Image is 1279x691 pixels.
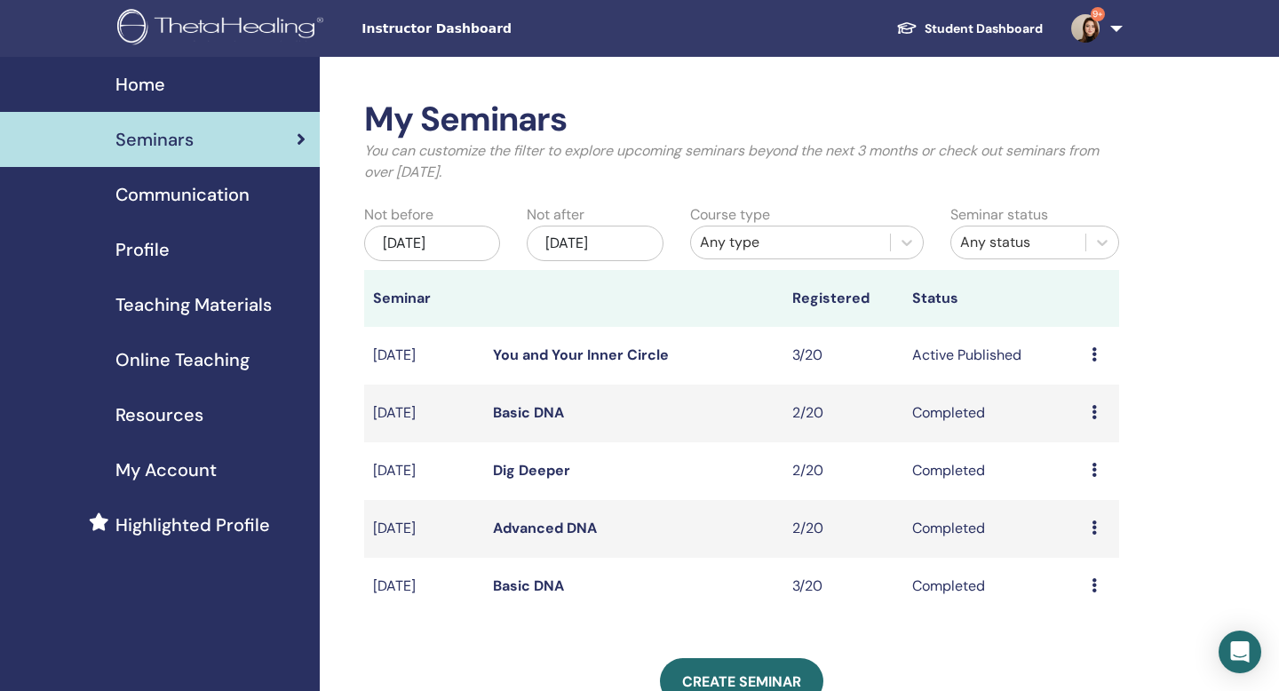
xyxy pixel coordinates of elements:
[783,327,903,385] td: 3/20
[493,403,564,422] a: Basic DNA
[527,204,584,226] label: Not after
[115,401,203,428] span: Resources
[783,558,903,616] td: 3/20
[690,204,770,226] label: Course type
[115,181,250,208] span: Communication
[364,442,484,500] td: [DATE]
[903,500,1083,558] td: Completed
[361,20,628,38] span: Instructor Dashboard
[700,232,881,253] div: Any type
[903,442,1083,500] td: Completed
[903,270,1083,327] th: Status
[783,500,903,558] td: 2/20
[1091,7,1105,21] span: 9+
[493,461,570,480] a: Dig Deeper
[364,99,1119,140] h2: My Seminars
[903,558,1083,616] td: Completed
[364,140,1119,183] p: You can customize the filter to explore upcoming seminars beyond the next 3 months or check out s...
[115,71,165,98] span: Home
[1071,14,1100,43] img: default.jpg
[493,576,564,595] a: Basic DNA
[115,346,250,373] span: Online Teaching
[364,270,484,327] th: Seminar
[493,519,597,537] a: Advanced DNA
[903,385,1083,442] td: Completed
[882,12,1057,45] a: Student Dashboard
[950,204,1048,226] label: Seminar status
[364,385,484,442] td: [DATE]
[527,226,663,261] div: [DATE]
[115,512,270,538] span: Highlighted Profile
[115,236,170,263] span: Profile
[115,291,272,318] span: Teaching Materials
[783,442,903,500] td: 2/20
[115,457,217,483] span: My Account
[115,126,194,153] span: Seminars
[364,500,484,558] td: [DATE]
[903,327,1083,385] td: Active Published
[960,232,1076,253] div: Any status
[364,327,484,385] td: [DATE]
[896,20,918,36] img: graduation-cap-white.svg
[364,226,500,261] div: [DATE]
[783,270,903,327] th: Registered
[783,385,903,442] td: 2/20
[682,672,801,691] span: Create seminar
[364,558,484,616] td: [DATE]
[364,204,433,226] label: Not before
[493,345,669,364] a: You and Your Inner Circle
[1219,631,1261,673] div: Open Intercom Messenger
[117,9,330,49] img: logo.png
